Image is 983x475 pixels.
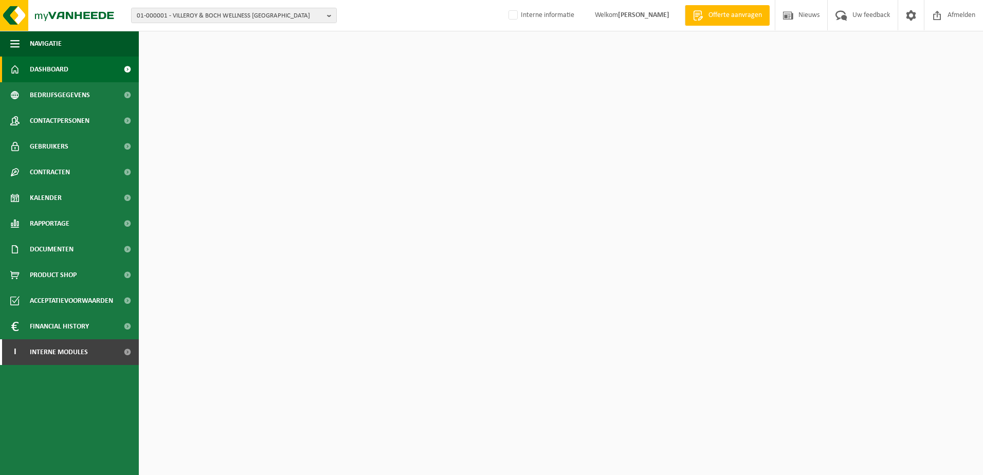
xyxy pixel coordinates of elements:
[618,11,669,19] strong: [PERSON_NAME]
[706,10,764,21] span: Offerte aanvragen
[30,159,70,185] span: Contracten
[131,8,337,23] button: 01-000001 - VILLEROY & BOCH WELLNESS [GEOGRAPHIC_DATA]
[30,31,62,57] span: Navigatie
[30,288,113,314] span: Acceptatievoorwaarden
[30,314,89,339] span: Financial History
[685,5,770,26] a: Offerte aanvragen
[30,134,68,159] span: Gebruikers
[30,339,88,365] span: Interne modules
[137,8,323,24] span: 01-000001 - VILLEROY & BOCH WELLNESS [GEOGRAPHIC_DATA]
[30,262,77,288] span: Product Shop
[30,185,62,211] span: Kalender
[30,108,89,134] span: Contactpersonen
[30,211,69,236] span: Rapportage
[10,339,20,365] span: I
[506,8,574,23] label: Interne informatie
[30,82,90,108] span: Bedrijfsgegevens
[30,57,68,82] span: Dashboard
[30,236,74,262] span: Documenten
